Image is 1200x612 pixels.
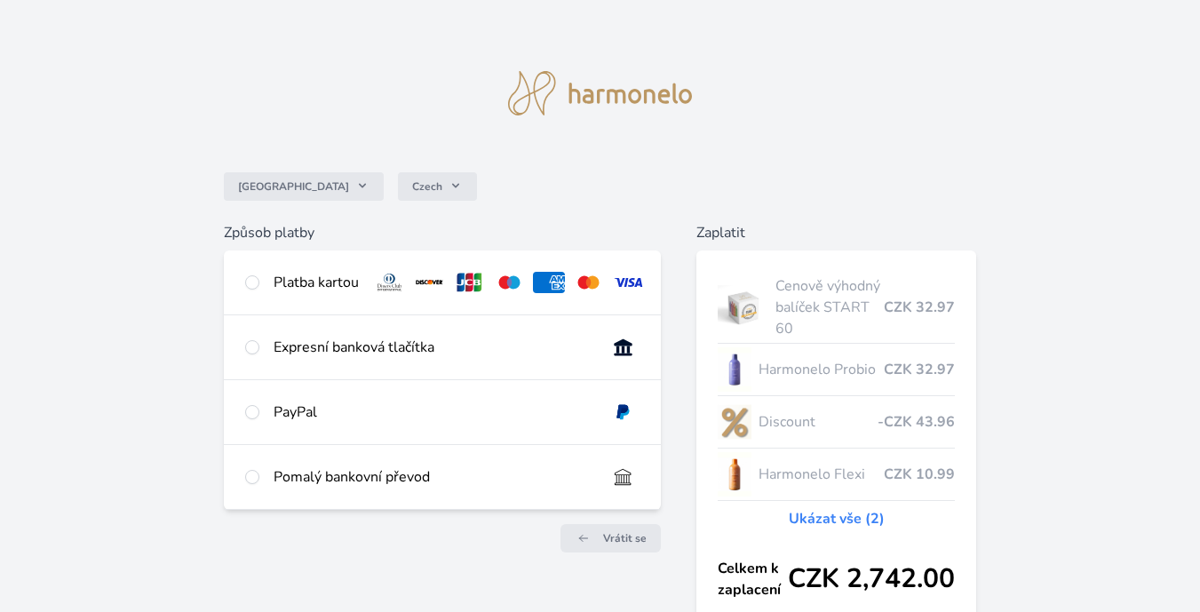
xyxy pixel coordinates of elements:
[759,464,884,485] span: Harmonelo Flexi
[759,411,878,433] span: Discount
[884,464,955,485] span: CZK 10.99
[398,172,477,201] button: Czech
[612,272,645,293] img: visa.svg
[224,172,384,201] button: [GEOGRAPHIC_DATA]
[412,179,442,194] span: Czech
[696,222,976,243] h6: Zaplatit
[373,272,406,293] img: diners.svg
[789,508,885,529] a: Ukázat vše (2)
[718,452,751,497] img: CLEAN_FLEXI_se_stinem_x-hi_(1)-lo.jpg
[572,272,605,293] img: mc.svg
[607,401,640,423] img: paypal.svg
[274,401,592,423] div: PayPal
[718,400,751,444] img: discount-lo.png
[224,222,661,243] h6: Způsob platby
[274,272,359,293] div: Platba kartou
[607,466,640,488] img: bankTransfer_IBAN.svg
[413,272,446,293] img: discover.svg
[884,297,955,318] span: CZK 32.97
[603,531,647,545] span: Vrátit se
[238,179,349,194] span: [GEOGRAPHIC_DATA]
[775,275,884,339] span: Cenově výhodný balíček START 60
[718,558,788,600] span: Celkem k zaplacení
[788,563,955,595] span: CZK 2,742.00
[508,71,693,115] img: logo.svg
[274,466,592,488] div: Pomalý bankovní převod
[607,337,640,358] img: onlineBanking_CZ.svg
[274,337,592,358] div: Expresní banková tlačítka
[718,347,751,392] img: CLEAN_PROBIO_se_stinem_x-lo.jpg
[718,285,768,330] img: start.jpg
[533,272,566,293] img: amex.svg
[453,272,486,293] img: jcb.svg
[493,272,526,293] img: maestro.svg
[884,359,955,380] span: CZK 32.97
[759,359,884,380] span: Harmonelo Probio
[560,524,661,552] a: Vrátit se
[878,411,955,433] span: -CZK 43.96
